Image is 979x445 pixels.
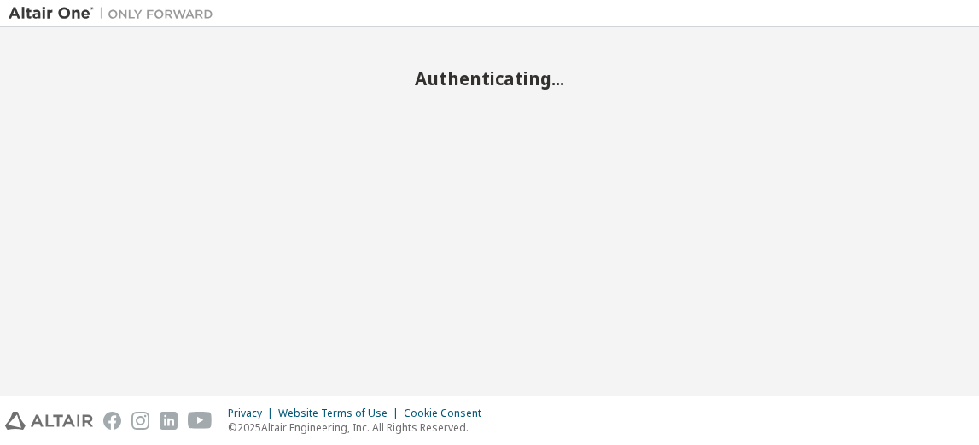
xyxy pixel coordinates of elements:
img: facebook.svg [103,412,121,430]
img: altair_logo.svg [5,412,93,430]
div: Cookie Consent [404,407,492,420]
div: Privacy [228,407,278,420]
img: instagram.svg [131,412,149,430]
img: Altair One [9,5,222,22]
h2: Authenticating... [9,67,970,90]
p: © 2025 Altair Engineering, Inc. All Rights Reserved. [228,420,492,435]
div: Website Terms of Use [278,407,404,420]
img: youtube.svg [188,412,213,430]
img: linkedin.svg [160,412,178,430]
